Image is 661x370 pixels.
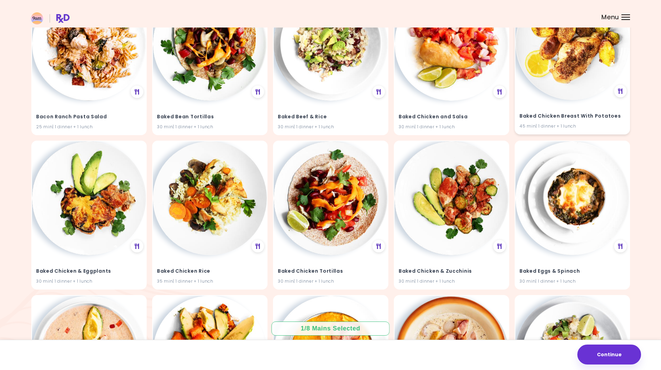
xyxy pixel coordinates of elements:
[278,266,384,277] h4: Baked Chicken Tortillas
[520,123,625,130] div: 45 min | 1 dinner + 1 lunch
[278,124,384,130] div: 30 min | 1 dinner + 1 lunch
[399,266,504,277] h4: Baked Chicken & Zucchinis
[278,111,384,122] h4: Baked Beef & Rice
[157,266,263,277] h4: Baked Chicken Rice
[278,278,384,285] div: 30 min | 1 dinner + 1 lunch
[399,111,504,122] h4: Baked Chicken and Salsa
[614,240,627,252] div: See Meal Plan
[399,278,504,285] div: 30 min | 1 dinner + 1 lunch
[31,12,70,24] img: RxDiet
[399,124,504,130] div: 30 min | 1 dinner + 1 lunch
[157,111,263,122] h4: Baked Bean Tortillas
[131,86,143,98] div: See Meal Plan
[601,14,619,20] span: Menu
[520,278,625,285] div: 30 min | 1 dinner + 1 lunch
[373,240,385,252] div: See Meal Plan
[252,86,264,98] div: See Meal Plan
[252,240,264,252] div: See Meal Plan
[493,240,506,252] div: See Meal Plan
[520,111,625,122] h4: Baked Chicken Breast With Potatoes
[520,266,625,277] h4: Baked Eggs & Spinach
[36,111,142,122] h4: Bacon Ranch Pasta Salad
[157,124,263,130] div: 30 min | 1 dinner + 1 lunch
[296,324,365,333] div: 1 / 8 Mains Selected
[157,278,263,285] div: 35 min | 1 dinner + 1 lunch
[577,345,641,364] button: Continue
[36,266,142,277] h4: Baked Chicken & Eggplants
[373,86,385,98] div: See Meal Plan
[36,278,142,285] div: 30 min | 1 dinner + 1 lunch
[493,86,506,98] div: See Meal Plan
[614,85,627,97] div: See Meal Plan
[131,240,143,252] div: See Meal Plan
[36,124,142,130] div: 25 min | 1 dinner + 1 lunch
